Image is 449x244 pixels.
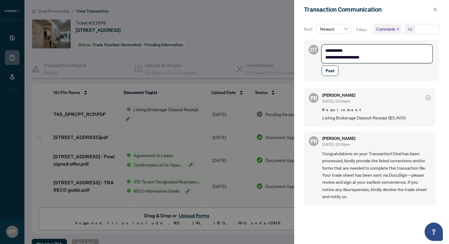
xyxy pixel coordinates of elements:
span: Requirement [322,107,431,113]
p: Sort: [304,26,314,32]
span: PR [310,137,317,145]
div: Transaction Communication [304,5,431,14]
span: close [433,7,437,12]
span: Listing Brokerage Deposit Receipt ($5,400) [322,114,431,121]
span: close [396,28,400,31]
span: Post [326,66,334,76]
span: Newest [320,24,348,33]
span: check-circle [426,95,431,100]
div: +1 [407,26,412,32]
p: Filter: [356,26,368,33]
span: [DATE], 03:34pm [322,99,350,103]
h5: [PERSON_NAME] [322,93,355,97]
button: Open asap [425,223,443,241]
h5: [PERSON_NAME] [322,136,355,141]
span: Comments [376,26,395,32]
span: DT [310,45,317,54]
span: PR [310,94,317,102]
span: Comments [374,25,401,33]
span: [DATE], 03:34pm [322,142,350,147]
button: Post [322,66,338,76]
span: Congratulations on your Transaction! Deal has been processed, kindly provide the listed correctio... [322,150,431,200]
